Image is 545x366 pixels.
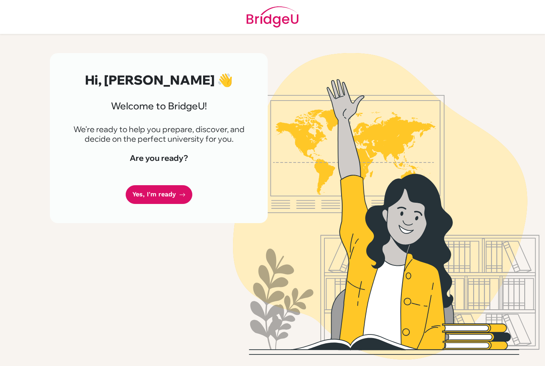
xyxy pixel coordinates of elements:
[69,153,249,163] h4: Are you ready?
[69,72,249,87] h2: Hi, [PERSON_NAME] 👋
[126,185,192,204] a: Yes, I'm ready
[69,100,249,112] h3: Welcome to BridgeU!
[69,125,249,144] p: We're ready to help you prepare, discover, and decide on the perfect university for you.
